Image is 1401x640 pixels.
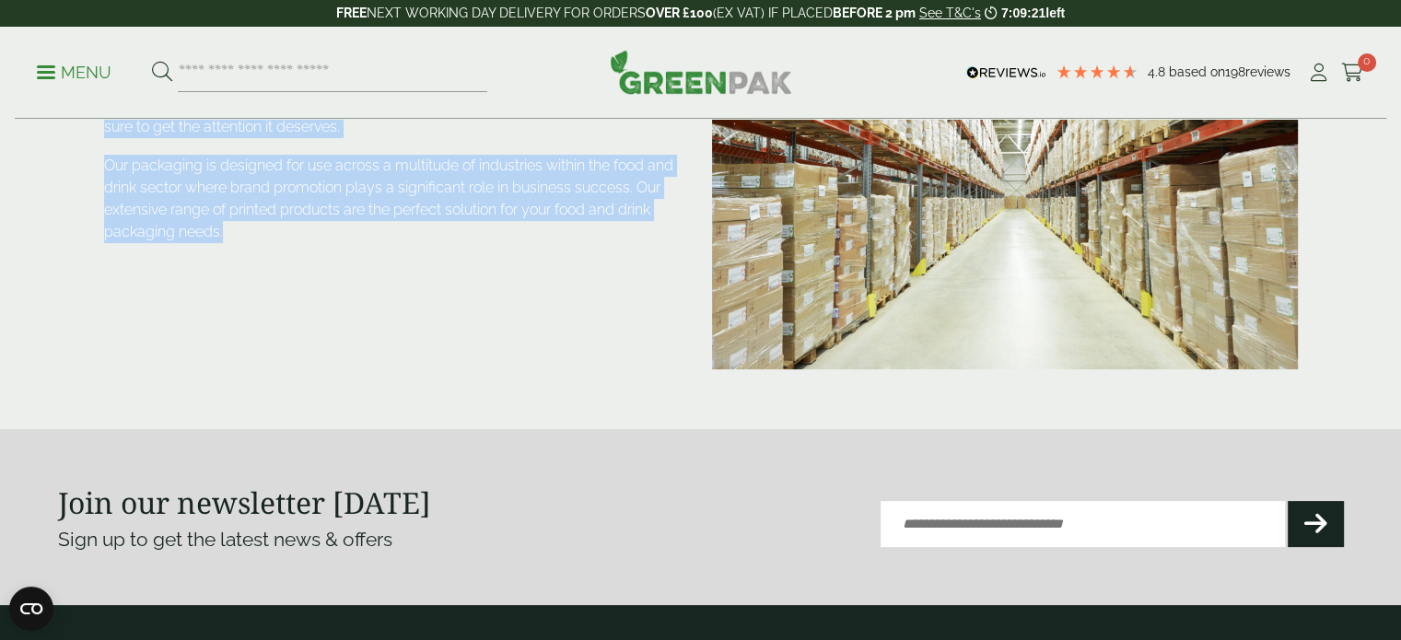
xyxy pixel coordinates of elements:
img: tab_backlinks_grey.svg [870,109,885,123]
img: tab_domain_overview_orange.svg [180,109,194,123]
span: 7:09:21 [1001,6,1045,20]
a: See T&C's [919,6,981,20]
div: 反向链接 [891,111,938,122]
strong: OVER £100 [646,6,713,20]
span: 4.8 [1148,64,1169,79]
span: 0 [1358,53,1376,72]
strong: BEFORE 2 pm [833,6,916,20]
div: 网站审核 [1237,111,1284,122]
div: 域名概述 [200,111,247,122]
div: 域名: [DOMAIN_NAME] [48,48,187,64]
p: Menu [37,62,111,84]
img: GreenPak Supplies [610,50,792,94]
img: go_to_app.svg [1350,40,1365,54]
button: Open CMP widget [9,587,53,631]
div: 关键词（按流量） [521,111,616,122]
img: tab_seo_analyzer_grey.svg [1217,109,1232,123]
span: left [1045,6,1065,20]
span: 198 [1225,64,1245,79]
p: Our packaging is designed for use across a multitude of industries within the food and drink sect... [104,155,690,243]
img: support.svg [1273,40,1288,54]
img: REVIEWS.io [966,66,1046,79]
img: website_grey.svg [29,48,44,64]
a: 0 [1341,59,1364,87]
i: Cart [1341,64,1364,82]
span: Based on [1169,64,1225,79]
img: tab_keywords_by_traffic_grey.svg [501,109,516,123]
div: v 4.0.25 [52,29,90,44]
img: setting.svg [1312,40,1326,54]
img: logo_orange.svg [29,29,44,44]
div: 4.79 Stars [1056,64,1138,80]
strong: Join our newsletter [DATE] [58,483,431,522]
span: reviews [1245,64,1290,79]
p: Sign up to get the latest news & offers [58,525,636,554]
strong: FREE [336,6,367,20]
i: My Account [1307,64,1330,82]
a: Menu [37,62,111,80]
